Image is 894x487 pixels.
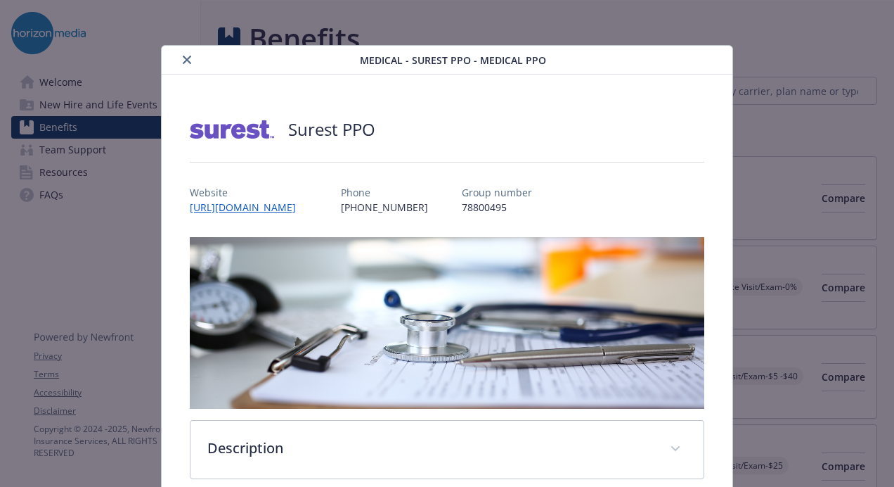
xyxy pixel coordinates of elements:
[190,185,307,200] p: Website
[462,200,532,215] p: 78800495
[190,421,704,479] div: Description
[341,200,428,215] p: [PHONE_NUMBER]
[190,108,274,151] img: Surest
[360,53,546,68] span: Medical - Surest PPO - Medical PPO
[179,51,195,68] button: close
[190,237,704,409] img: banner
[207,438,653,459] p: Description
[288,118,375,141] h2: Surest PPO
[341,185,428,200] p: Phone
[462,185,532,200] p: Group number
[190,201,307,214] a: [URL][DOMAIN_NAME]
